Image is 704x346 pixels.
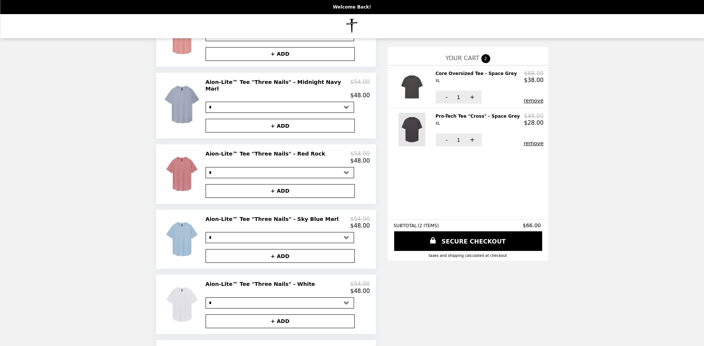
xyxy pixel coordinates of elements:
[350,150,370,157] p: $54.00
[206,150,328,157] h2: Aion-Lite™ Tee "Three Nails" - Red Rock
[206,47,355,61] button: + ADD
[445,55,479,62] span: YOUR CART
[524,70,544,77] p: $48.00
[436,133,456,146] button: -
[524,120,544,126] p: $28.00
[524,98,543,104] button: remove
[350,157,370,164] p: $48.00
[436,78,517,84] div: XL
[524,113,544,120] p: $48.00
[461,91,482,104] button: +
[350,216,370,222] p: $54.00
[350,222,370,229] p: $48.00
[418,223,439,228] span: ( 2 ITEMS )
[461,133,482,146] button: +
[206,249,355,263] button: + ADD
[457,137,460,143] span: 1
[436,91,456,104] button: -
[163,150,203,198] img: Aion-Lite™ Tee "Three Nails" - Red Rock
[457,94,460,100] span: 1
[481,54,490,63] span: 2
[206,297,354,309] select: Select a product variant
[206,232,354,243] select: Select a product variant
[399,70,427,104] img: Core Oversized Tee - Space Grey
[163,216,203,263] img: Aion-Lite™ Tee "Three Nails" - Sky Blue Marl
[524,140,543,146] button: remove
[206,79,351,92] h2: Aion-Lite™ Tee "Three Nails" - Midnight Navy Marl
[206,314,355,328] button: + ADD
[436,70,520,85] h2: Core Oversized Tee - Space Grey
[523,222,542,228] span: $66.00
[206,216,342,222] h2: Aion-Lite™ Tee "Three Nails" - Sky Blue Marl
[436,120,520,127] div: XL
[350,79,370,92] p: $54.00
[350,281,370,287] p: $54.00
[399,113,427,146] img: Pro-Tech Tee "Cross" - Space Grey
[206,167,354,178] select: Select a product variant
[161,79,204,131] img: Aion-Lite™ Tee "Three Nails" - Midnight Navy Marl
[333,19,371,34] img: Brand Logo
[394,223,418,228] span: SUBTOTAL
[206,102,354,113] select: Select a product variant
[206,119,355,133] button: + ADD
[394,254,542,258] div: Taxes and Shipping calculated at checkout
[394,231,542,251] a: SECURE CHECKOUT
[350,92,370,99] p: $48.00
[524,77,544,84] p: $38.00
[350,288,370,294] p: $48.00
[206,281,318,287] h2: Aion-Lite™ Tee "Three Nails" - White
[333,4,371,10] p: Welcome Back!
[206,184,355,198] button: + ADD
[436,113,523,127] h2: Pro-Tech Tee "Cross" - Space Grey
[163,281,203,328] img: Aion-Lite™ Tee "Three Nails" - White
